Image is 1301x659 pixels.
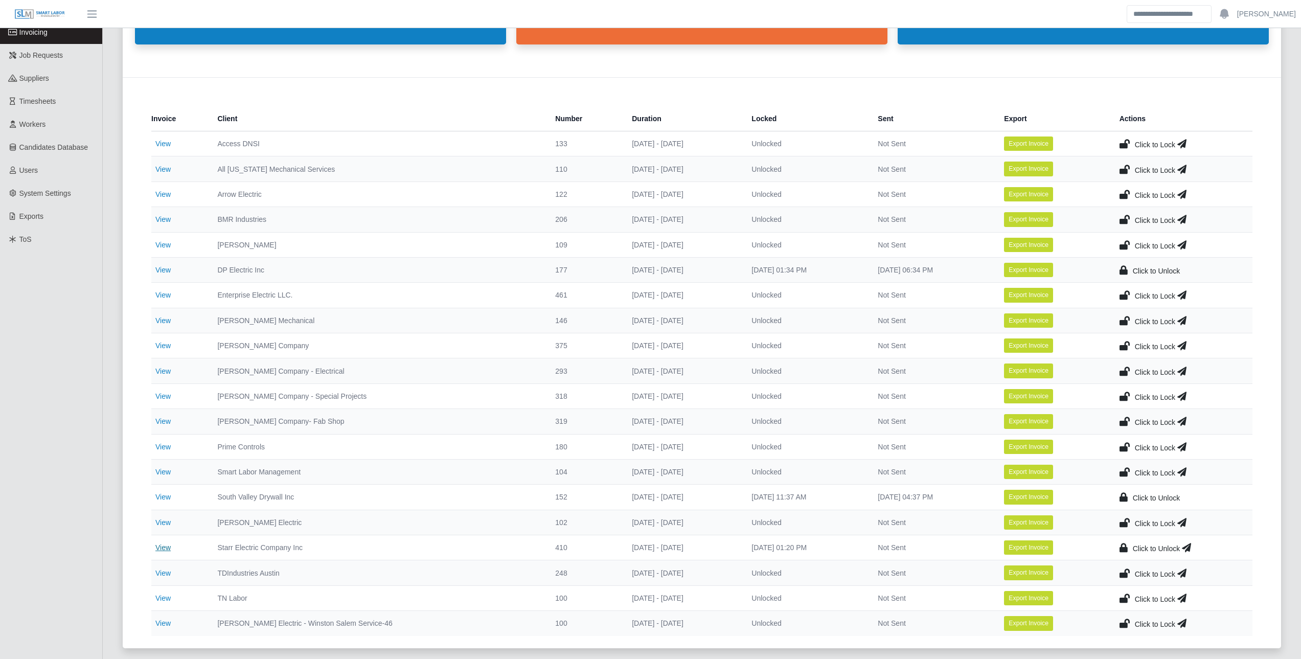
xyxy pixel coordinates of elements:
[743,333,870,358] td: Unlocked
[19,120,46,128] span: Workers
[155,266,171,274] a: View
[155,140,171,148] a: View
[743,434,870,459] td: Unlocked
[870,611,996,636] td: Not Sent
[624,585,743,610] td: [DATE] - [DATE]
[1135,343,1175,351] span: Click to Lock
[209,207,547,232] td: BMR Industries
[547,611,624,636] td: 100
[1135,166,1175,174] span: Click to Lock
[870,181,996,207] td: Not Sent
[870,257,996,282] td: [DATE] 06:34 PM
[870,131,996,156] td: Not Sent
[624,106,743,131] th: Duration
[547,308,624,333] td: 146
[624,434,743,459] td: [DATE] - [DATE]
[209,308,547,333] td: [PERSON_NAME] Mechanical
[870,585,996,610] td: Not Sent
[624,611,743,636] td: [DATE] - [DATE]
[1004,565,1053,580] button: Export Invoice
[624,459,743,484] td: [DATE] - [DATE]
[547,181,624,207] td: 122
[547,106,624,131] th: Number
[547,535,624,560] td: 410
[547,283,624,308] td: 461
[1133,544,1180,553] span: Click to Unlock
[209,510,547,535] td: [PERSON_NAME] Electric
[743,585,870,610] td: Unlocked
[1135,393,1175,401] span: Click to Lock
[743,283,870,308] td: Unlocked
[870,106,996,131] th: Sent
[547,585,624,610] td: 100
[547,207,624,232] td: 206
[209,257,547,282] td: DP Electric Inc
[155,417,171,425] a: View
[743,131,870,156] td: Unlocked
[547,358,624,383] td: 293
[1004,238,1053,252] button: Export Invoice
[624,308,743,333] td: [DATE] - [DATE]
[743,611,870,636] td: Unlocked
[19,143,88,151] span: Candidates Database
[209,333,547,358] td: [PERSON_NAME] Company
[155,392,171,400] a: View
[1135,191,1175,199] span: Click to Lock
[155,215,171,223] a: View
[743,156,870,181] td: Unlocked
[743,409,870,434] td: Unlocked
[547,333,624,358] td: 375
[743,560,870,585] td: Unlocked
[624,485,743,510] td: [DATE] - [DATE]
[1111,106,1252,131] th: Actions
[743,257,870,282] td: [DATE] 01:34 PM
[547,510,624,535] td: 102
[624,333,743,358] td: [DATE] - [DATE]
[1004,363,1053,378] button: Export Invoice
[547,459,624,484] td: 104
[155,316,171,325] a: View
[1004,616,1053,630] button: Export Invoice
[19,51,63,59] span: Job Requests
[870,207,996,232] td: Not Sent
[1135,242,1175,250] span: Click to Lock
[209,434,547,459] td: Prime Controls
[209,611,547,636] td: [PERSON_NAME] Electric - Winston Salem Service-46
[743,308,870,333] td: Unlocked
[209,485,547,510] td: South Valley Drywall Inc
[1237,9,1296,19] a: [PERSON_NAME]
[547,232,624,257] td: 109
[1004,540,1053,555] button: Export Invoice
[624,181,743,207] td: [DATE] - [DATE]
[624,510,743,535] td: [DATE] - [DATE]
[155,594,171,602] a: View
[155,518,171,527] a: View
[624,535,743,560] td: [DATE] - [DATE]
[870,409,996,434] td: Not Sent
[1135,418,1175,426] span: Click to Lock
[624,257,743,282] td: [DATE] - [DATE]
[155,468,171,476] a: View
[743,485,870,510] td: [DATE] 11:37 AM
[209,181,547,207] td: Arrow Electric
[624,156,743,181] td: [DATE] - [DATE]
[1004,338,1053,353] button: Export Invoice
[209,131,547,156] td: Access DNSI
[1004,440,1053,454] button: Export Invoice
[1127,5,1212,23] input: Search
[870,333,996,358] td: Not Sent
[870,156,996,181] td: Not Sent
[870,485,996,510] td: [DATE] 04:37 PM
[19,166,38,174] span: Users
[870,459,996,484] td: Not Sent
[743,510,870,535] td: Unlocked
[624,232,743,257] td: [DATE] - [DATE]
[743,207,870,232] td: Unlocked
[1004,263,1053,277] button: Export Invoice
[14,9,65,20] img: SLM Logo
[547,560,624,585] td: 248
[1004,137,1053,151] button: Export Invoice
[155,569,171,577] a: View
[19,28,48,36] span: Invoicing
[1004,414,1053,428] button: Export Invoice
